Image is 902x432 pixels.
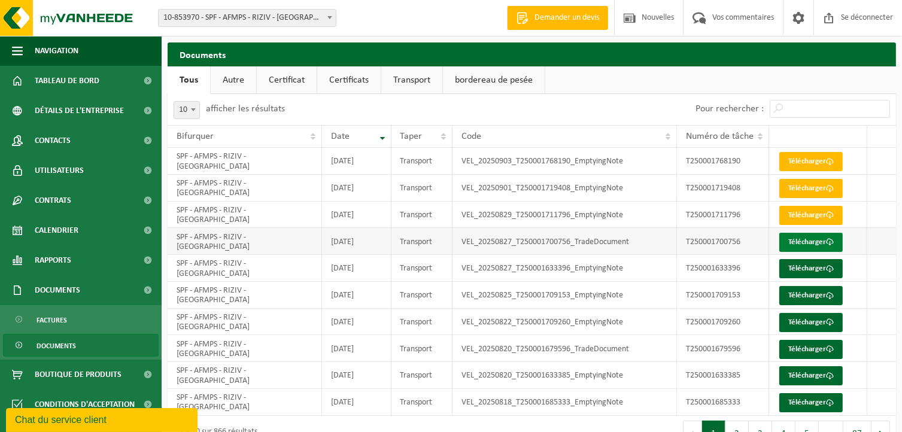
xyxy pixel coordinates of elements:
font: Détails de l'entreprise [35,107,124,115]
font: [DATE] [331,237,354,246]
font: Vos commentaires [712,13,774,22]
font: T250001679596 [686,344,740,353]
font: VEL_20250818_T250001685333_EmptyingNote [461,398,623,407]
font: Pour rechercher : [696,105,764,114]
font: T250001711796 [686,211,740,220]
font: SPF - AFMPS - RIZIV - [GEOGRAPHIC_DATA] [177,393,250,412]
font: [DATE] [331,211,354,220]
font: Documents [37,343,76,350]
font: Transport [400,291,433,300]
font: Télécharger [788,398,826,406]
span: 10 [174,102,199,118]
font: SPF - AFMPS - RIZIV - [GEOGRAPHIC_DATA] [177,206,250,224]
font: Transport [400,184,433,193]
font: Demander un devis [534,13,599,22]
a: Factures [3,308,159,331]
font: Transport [400,237,433,246]
font: T250001709153 [686,291,740,300]
font: Transport [400,157,433,166]
font: VEL_20250822_T250001709260_EmptyingNote [461,318,623,327]
font: VEL_20250820_T250001633385_EmptyingNote [461,371,623,380]
a: Télécharger [779,393,843,412]
a: Télécharger [779,286,843,305]
font: Calendrier [35,226,78,235]
font: Télécharger [788,291,826,299]
font: T250001685333 [686,398,740,407]
a: Télécharger [779,366,843,385]
font: Code [461,132,481,141]
font: Télécharger [788,345,826,353]
font: Documents [35,286,80,295]
font: Date [331,132,350,141]
font: Numéro de tâche [686,132,754,141]
font: Autre [223,75,244,85]
span: 10-853970 - SPF - AFMPS - RIZIV - BRUXELLES [158,9,336,27]
font: Télécharger [788,184,826,192]
font: Télécharger [788,211,826,219]
font: Télécharger [788,372,826,379]
font: [DATE] [331,264,354,273]
font: SPF - AFMPS - RIZIV - [GEOGRAPHIC_DATA] [177,313,250,331]
font: [DATE] [331,184,354,193]
font: VEL_20250829_T250001711796_EmptyingNote [461,211,623,220]
font: VEL_20250825_T250001709153_EmptyingNote [461,291,623,300]
font: Bifurquer [177,132,214,141]
font: T250001633396 [686,264,740,273]
font: Certificats [329,75,369,85]
font: Transport [400,211,433,220]
font: Transport [400,318,433,327]
font: 10 [179,105,187,114]
font: Factures [37,317,67,324]
font: VEL_20250903_T250001768190_EmptyingNote [461,157,623,166]
a: Télécharger [779,233,843,252]
font: T250001719408 [686,184,740,193]
font: Conditions d'acceptation [35,400,135,409]
font: SPF - AFMPS - RIZIV - [GEOGRAPHIC_DATA] [177,232,250,251]
font: SPF - AFMPS - RIZIV - [GEOGRAPHIC_DATA] [177,259,250,278]
font: SPF - AFMPS - RIZIV - [GEOGRAPHIC_DATA] [177,152,250,171]
font: Tous [180,75,198,85]
font: [DATE] [331,318,354,327]
font: T250001709260 [686,318,740,327]
font: Certificat [269,75,305,85]
a: Télécharger [779,152,843,171]
a: Télécharger [779,340,843,359]
span: 10-853970 - SPF - AFMPS - RIZIV - BRUXELLES [159,10,336,26]
font: Se déconnecter [841,13,893,22]
a: Télécharger [779,206,843,225]
font: VEL_20250901_T250001719408_EmptyingNote [461,184,623,193]
font: Boutique de produits [35,370,122,379]
font: Transport [400,344,433,353]
font: [DATE] [331,291,354,300]
font: Contrats [35,196,71,205]
font: Transport [400,264,433,273]
font: [DATE] [331,398,354,407]
font: T250001768190 [686,157,740,166]
font: VEL_20250827_T250001700756_TradeDocument [461,237,629,246]
a: Télécharger [779,179,843,198]
span: 10 [174,101,200,119]
font: SPF - AFMPS - RIZIV - [GEOGRAPHIC_DATA] [177,286,250,305]
font: T250001633385 [686,371,740,380]
font: [DATE] [331,344,354,353]
font: 10-853970 - SPF - AFMPS - RIZIV - [GEOGRAPHIC_DATA] [163,13,350,22]
font: SPF - AFMPS - RIZIV - [GEOGRAPHIC_DATA] [177,339,250,358]
font: Documents [180,51,226,60]
font: Nouvelles [642,13,674,22]
font: Télécharger [788,238,826,246]
font: VEL_20250820_T250001679596_TradeDocument [461,344,629,353]
iframe: widget de discussion [6,406,200,432]
font: Tableau de bord [35,77,99,86]
font: [DATE] [331,157,354,166]
font: Utilisateurs [35,166,84,175]
font: Transport [393,75,430,85]
a: Documents [3,334,159,357]
font: SPF - AFMPS - RIZIV - [GEOGRAPHIC_DATA] [177,366,250,385]
font: Télécharger [788,318,826,326]
font: Transport [400,371,433,380]
font: Télécharger [788,157,826,165]
font: Transport [400,398,433,407]
font: Rapports [35,256,71,265]
font: Télécharger [788,264,826,272]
